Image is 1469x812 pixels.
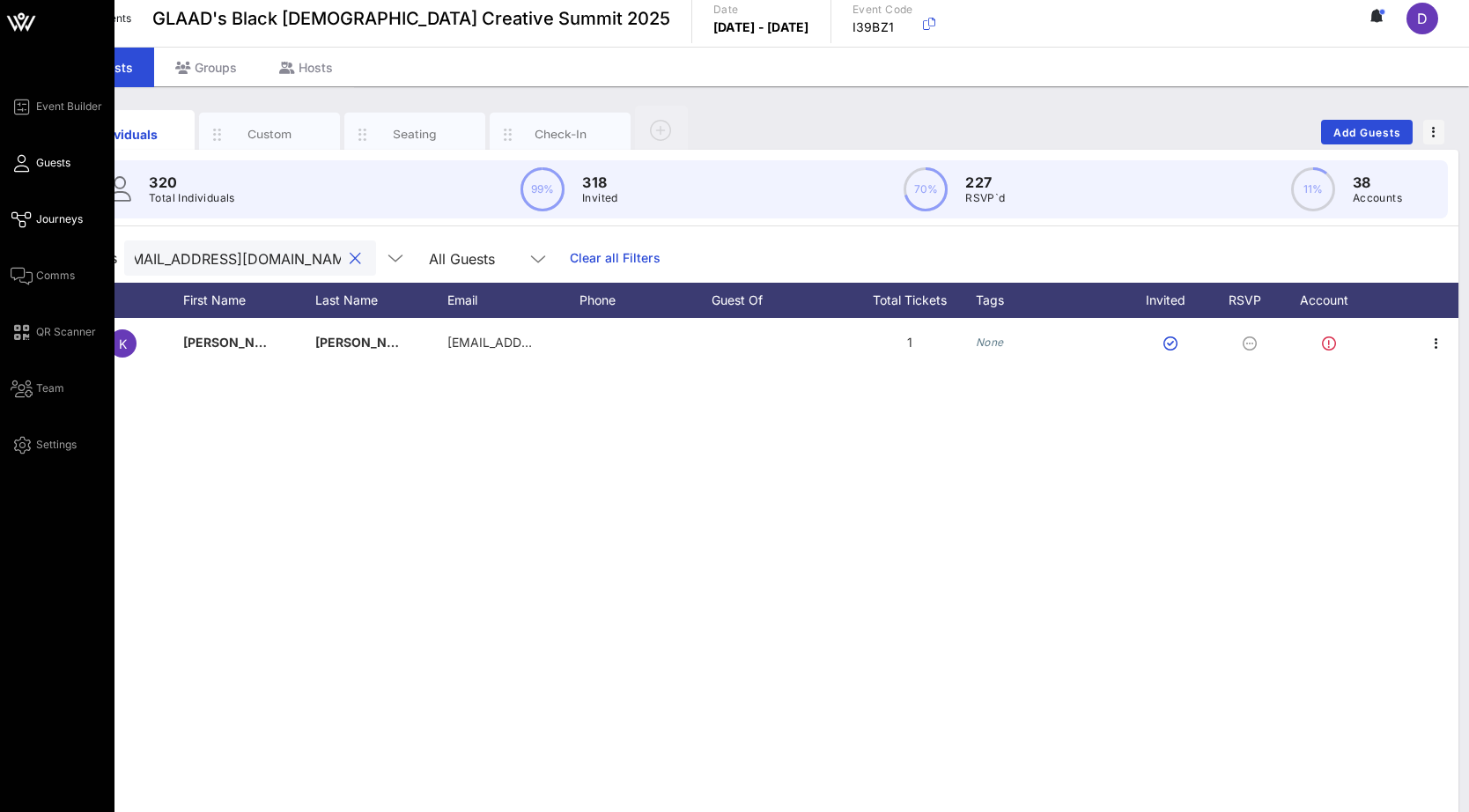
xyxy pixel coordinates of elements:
[965,172,1005,193] p: 227
[429,251,495,267] div: All Guests
[149,189,235,207] p: Total Individuals
[1284,283,1381,318] div: Account
[36,211,83,227] span: Journeys
[712,283,844,318] div: Guest Of
[418,240,559,276] div: All Guests
[11,321,96,343] a: QR Scanner
[582,172,618,193] p: 318
[315,335,419,350] span: [PERSON_NAME]
[570,248,661,268] a: Clear all Filters
[315,283,447,318] div: Last Name
[149,172,235,193] p: 320
[1332,126,1402,139] span: Add Guests
[713,18,809,36] p: [DATE] - [DATE]
[1353,189,1402,207] p: Accounts
[11,209,83,230] a: Journeys
[119,336,127,351] span: K
[1406,3,1438,34] div: D
[85,125,164,144] div: Individuals
[154,48,258,87] div: Groups
[350,250,361,268] button: clear icon
[844,283,976,318] div: Total Tickets
[853,18,913,36] p: I39BZ1
[582,189,618,207] p: Invited
[36,99,102,114] span: Event Builder
[965,189,1005,207] p: RSVP`d
[36,155,70,171] span: Guests
[1321,120,1413,144] button: Add Guests
[11,96,102,117] a: Event Builder
[1126,283,1222,318] div: Invited
[376,126,454,143] div: Seating
[11,265,75,286] a: Comms
[976,283,1126,318] div: Tags
[183,283,315,318] div: First Name
[579,283,712,318] div: Phone
[713,1,809,18] p: Date
[11,378,64,399] a: Team
[231,126,309,143] div: Custom
[258,48,354,87] div: Hosts
[11,434,77,455] a: Settings
[853,1,913,18] p: Event Code
[844,318,976,367] div: 1
[447,283,579,318] div: Email
[1417,10,1428,27] span: D
[36,268,75,284] span: Comms
[36,324,96,340] span: QR Scanner
[152,5,670,32] span: GLAAD's Black [DEMOGRAPHIC_DATA] Creative Summit 2025
[447,335,660,350] span: [EMAIL_ADDRESS][DOMAIN_NAME]
[976,336,1004,349] i: None
[1353,172,1402,193] p: 38
[36,437,77,453] span: Settings
[1222,283,1284,318] div: RSVP
[183,335,287,350] span: [PERSON_NAME]
[36,380,64,396] span: Team
[521,126,600,143] div: Check-In
[11,152,70,173] a: Guests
